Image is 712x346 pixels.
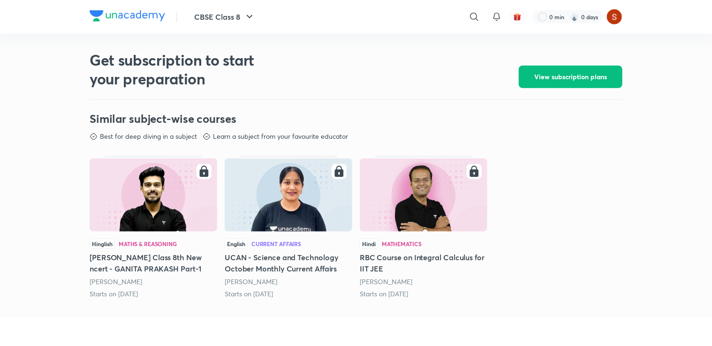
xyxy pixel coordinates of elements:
div: Starts on 8th Oct [360,289,487,299]
span: Hindi [360,239,378,249]
h5: UCAN - Science and Technology October Monthly Current Affairs [225,252,352,274]
button: View subscription plans [519,66,622,88]
div: right [230,164,347,179]
a: [PERSON_NAME] [360,277,412,286]
h5: [PERSON_NAME] Class 8th New ncert - GANITA PRAKASH Part-1 [90,252,217,274]
a: [PERSON_NAME] [225,277,277,286]
div: Maths & Reasoning [119,241,177,247]
div: Himabindu [225,277,352,286]
p: Learn a subject from your favourite educator [213,132,348,141]
img: avatar [513,13,522,21]
div: Current Affairs [251,241,301,247]
div: Vineet Loomba [360,277,487,286]
button: CBSE Class 8 [189,8,261,26]
div: Mathematics [382,241,422,247]
a: [PERSON_NAME] [90,277,142,286]
div: Ayush Shishodia [90,277,217,286]
img: Shivraj Birje [606,9,622,25]
p: Best for deep diving in a subject [100,132,197,141]
img: streak [570,12,579,22]
div: Starts on 14th Oct [225,289,352,299]
div: right [365,164,482,179]
button: avatar [510,9,525,24]
h2: Get subscription to start your preparation [90,51,282,88]
span: Hinglish [90,239,115,249]
div: Nirmaan Batch Class 8th New ncert - GANITA PRAKASH Part-1 [90,156,217,299]
h5: RBC Course on Integral Calculus for IIT JEE [360,252,487,274]
div: right [95,164,212,179]
a: Company Logo [90,10,165,24]
h3: Similar subject-wise courses [90,111,622,126]
span: View subscription plans [534,72,607,82]
img: Company Logo [90,10,165,22]
span: English [225,239,248,249]
div: Starts on 8th Oct [90,289,217,299]
div: UCAN - Science and Technology October Monthly Current Affairs [225,156,352,299]
div: RBC Course on Integral Calculus for IIT JEE [360,156,487,299]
